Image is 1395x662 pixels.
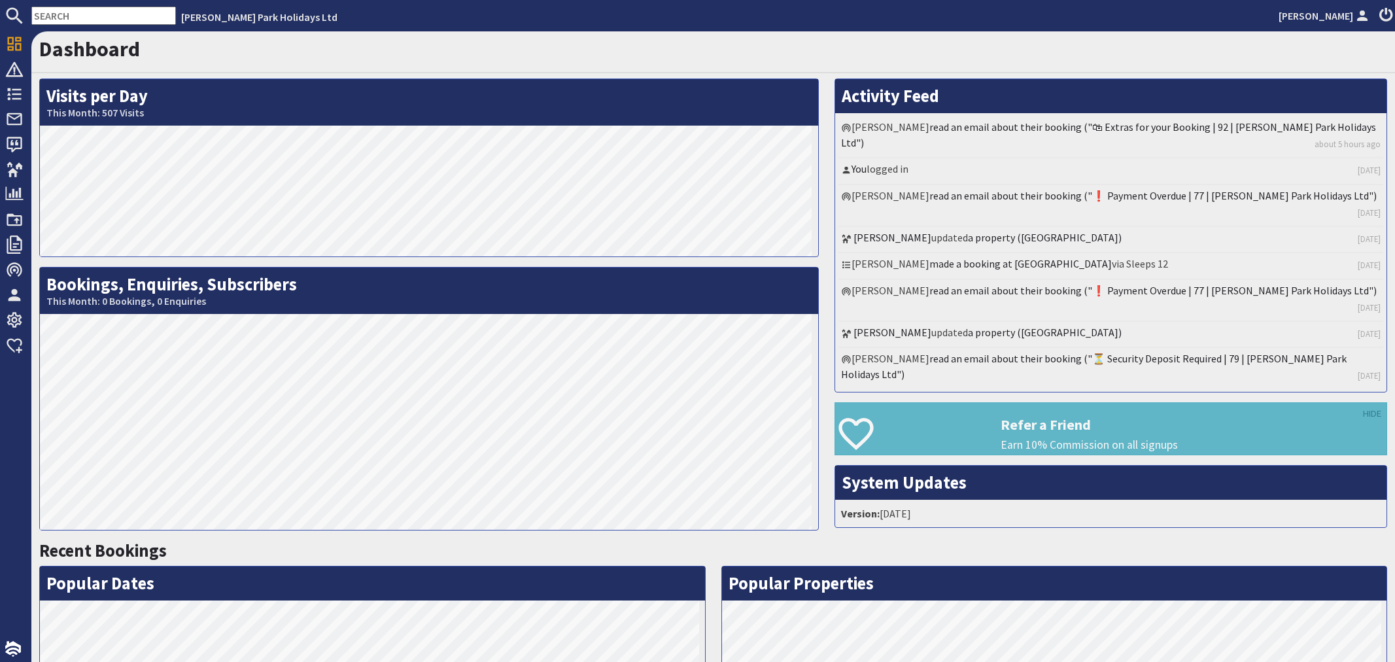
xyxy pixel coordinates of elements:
a: Activity Feed [842,85,939,107]
a: [DATE] [1358,207,1381,219]
li: [DATE] [838,503,1383,524]
a: [PERSON_NAME] [1279,8,1371,24]
a: read an email about their booking ("❗ Payment Overdue | 77 | [PERSON_NAME] Park Holidays Ltd") [929,189,1377,202]
a: a property ([GEOGRAPHIC_DATA]) [968,326,1122,339]
a: [DATE] [1358,370,1381,382]
a: [DATE] [1358,328,1381,340]
a: made a booking at [GEOGRAPHIC_DATA] [929,257,1112,270]
a: [DATE] [1358,259,1381,271]
li: logged in [838,158,1383,184]
p: Earn 10% Commission on all signups [1001,436,1386,453]
a: Dashboard [39,36,140,62]
h2: Bookings, Enquiries, Subscribers [40,268,818,314]
li: updated [838,227,1383,253]
a: Refer a Friend Earn 10% Commission on all signups [835,402,1387,455]
li: [PERSON_NAME] [838,185,1383,227]
small: This Month: 507 Visits [46,107,812,119]
h2: Popular Dates [40,566,705,601]
li: [PERSON_NAME] via Sleeps 12 [838,253,1383,279]
strong: Version: [841,507,880,520]
a: Recent Bookings [39,540,167,561]
li: updated [838,322,1383,348]
h2: Popular Properties [722,566,1387,601]
img: staytech_i_w-64f4e8e9ee0a9c174fd5317b4b171b261742d2d393467e5bdba4413f4f884c10.svg [5,641,21,657]
li: [PERSON_NAME] [838,116,1383,158]
a: System Updates [842,472,967,493]
a: [PERSON_NAME] Park Holidays Ltd [181,10,337,24]
a: a property ([GEOGRAPHIC_DATA]) [968,231,1122,244]
li: [PERSON_NAME] [838,348,1383,389]
input: SEARCH [31,7,176,25]
a: [PERSON_NAME] [853,326,931,339]
a: read an email about their booking ("⏳ Security Deposit Required | 79 | [PERSON_NAME] Park Holiday... [841,352,1347,381]
a: [DATE] [1358,164,1381,177]
a: about 5 hours ago [1315,138,1381,150]
h3: Refer a Friend [1001,416,1386,433]
a: [DATE] [1358,233,1381,245]
a: read an email about their booking ("🛍 Extras for your Booking | 92 | [PERSON_NAME] Park Holidays ... [841,120,1376,149]
a: [PERSON_NAME] [853,231,931,244]
h2: Visits per Day [40,79,818,126]
a: read an email about their booking ("❗ Payment Overdue | 77 | [PERSON_NAME] Park Holidays Ltd") [929,284,1377,297]
small: This Month: 0 Bookings, 0 Enquiries [46,295,812,307]
a: You [852,162,867,175]
a: HIDE [1363,407,1381,421]
li: [PERSON_NAME] [838,280,1383,322]
a: [DATE] [1358,302,1381,314]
